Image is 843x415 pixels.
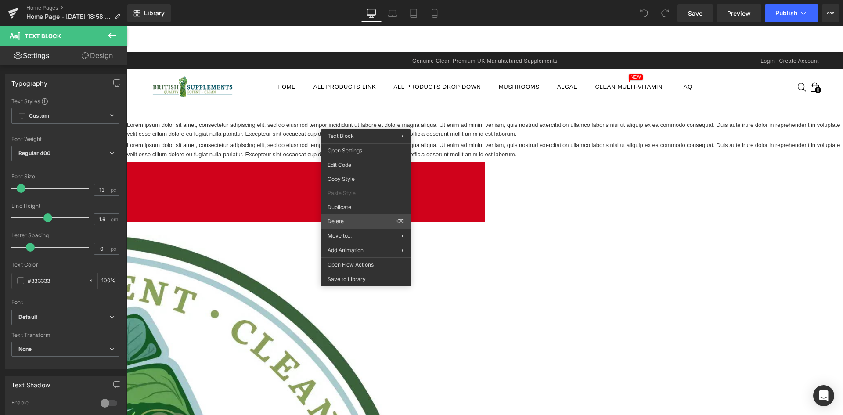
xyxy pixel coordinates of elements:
a: 0 [684,57,692,64]
button: More [822,4,839,22]
i: Default [18,314,37,321]
span: New [502,48,515,54]
button: Close app promotion [696,5,707,21]
a: Create Account [652,32,692,38]
a: Login [634,32,648,38]
button: Publish [765,4,818,22]
div: Font Size [11,173,119,180]
span: Open Settings [328,147,404,155]
a: App Store [317,4,371,22]
a: Tablet [403,4,424,22]
span: Home Page - [DATE] 18:58:39 [26,13,111,20]
div: Text Styles [11,97,119,105]
a: Google Play [252,4,311,22]
button: Undo [635,4,653,22]
a: Desktop [361,4,382,22]
span: Edit Code [328,161,404,169]
span: Publish [775,10,797,17]
div: Text Shadow [11,376,50,389]
input: Color [28,276,84,285]
a: Mobile [424,4,445,22]
span: Duplicate [328,203,404,211]
div: Font [11,299,119,305]
a: All Products Link [178,52,258,69]
a: Mushrooms [363,52,421,69]
div: % [98,273,119,289]
img: British Supplements [24,49,108,72]
a: New Library [127,4,171,22]
div: Font Weight [11,136,119,142]
span: Google Play [271,8,304,18]
span: Copy Style [328,175,404,183]
div: Text Transform [11,332,119,338]
a: Laptop [382,4,403,22]
span: em [111,217,118,222]
button: Redo [656,4,674,22]
a: Home [142,52,178,69]
span: Save to Library [328,275,404,283]
div: Open Intercom Messenger [813,385,834,406]
div: Typography [11,75,47,87]
p: Genuine Clean Premium UK manufactured Supplements [247,31,469,39]
span: Paste Style [328,189,404,197]
span: 0 [688,61,694,67]
span: Preview [727,9,751,18]
b: None [18,346,32,352]
span: Open Flow Actions [328,261,404,269]
span: Move to... [328,232,401,240]
span: Library [144,9,165,17]
b: Custom [29,112,49,120]
span: px [111,187,118,193]
span: Text Block [328,133,354,139]
a: Home Pages [26,4,127,11]
a: Preview [717,4,761,22]
a: Algae [421,52,460,69]
a: Design [65,46,129,65]
span: App Store [336,8,363,18]
div: Text Color [11,262,119,268]
span: Add Animation [328,246,401,254]
div: Letter Spacing [11,232,119,238]
div: Enable [11,399,92,408]
b: Regular 400 [18,150,51,156]
span: Text Block [25,32,61,40]
span: Delete [328,217,396,225]
a: All Products Drop Down [258,52,363,69]
span: Save [688,9,702,18]
span: Install our app to make sure you are buying from us and not a imitator/scammer. [9,8,243,18]
span: ⌫ [396,217,404,225]
a: Clean Multi-VitaminNew [460,52,544,69]
div: Line Height [11,203,119,209]
a: FAQ [544,52,574,69]
span: px [111,246,118,252]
